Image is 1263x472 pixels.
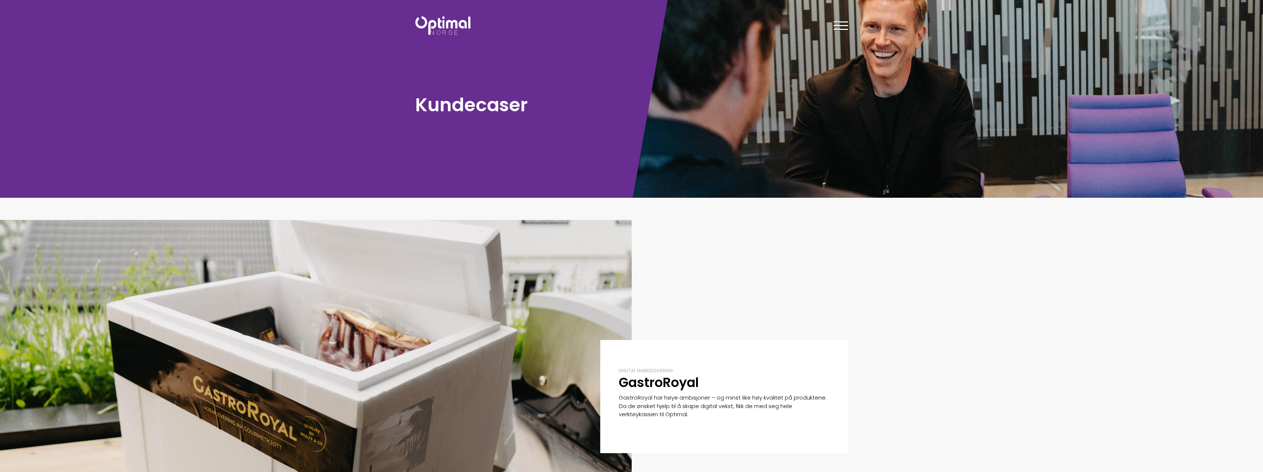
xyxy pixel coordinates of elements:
p: GastroRoyal har høye ambisjoner – og minst like høy kvalitet på produktene. Da de ønsket hjelp ti... [619,394,830,419]
h2: GastroRoyal [619,374,830,391]
h1: Kundecaser [415,93,628,117]
div: Digital markedsføring [619,368,830,374]
img: Optimal Norge [415,16,470,35]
